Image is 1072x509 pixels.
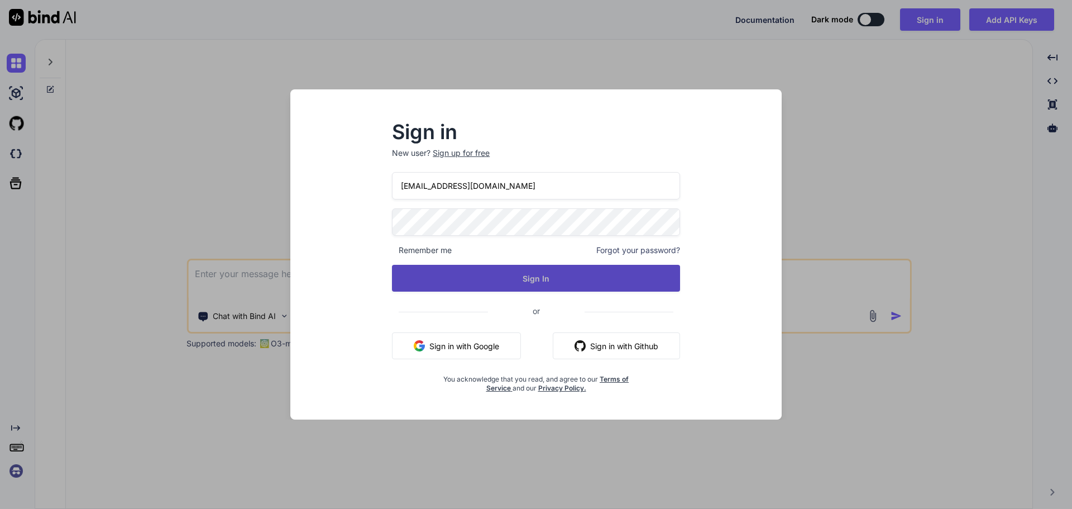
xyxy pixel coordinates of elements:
[433,148,490,159] div: Sign up for free
[392,265,680,292] button: Sign In
[488,297,585,325] span: or
[486,375,629,392] a: Terms of Service
[392,172,680,199] input: Login or Email
[596,245,680,256] span: Forgot your password?
[538,384,586,392] a: Privacy Policy.
[392,332,521,359] button: Sign in with Google
[440,368,632,393] div: You acknowledge that you read, and agree to our and our
[575,340,586,351] img: github
[392,245,452,256] span: Remember me
[553,332,680,359] button: Sign in with Github
[414,340,425,351] img: google
[392,123,680,141] h2: Sign in
[392,148,680,172] p: New user?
